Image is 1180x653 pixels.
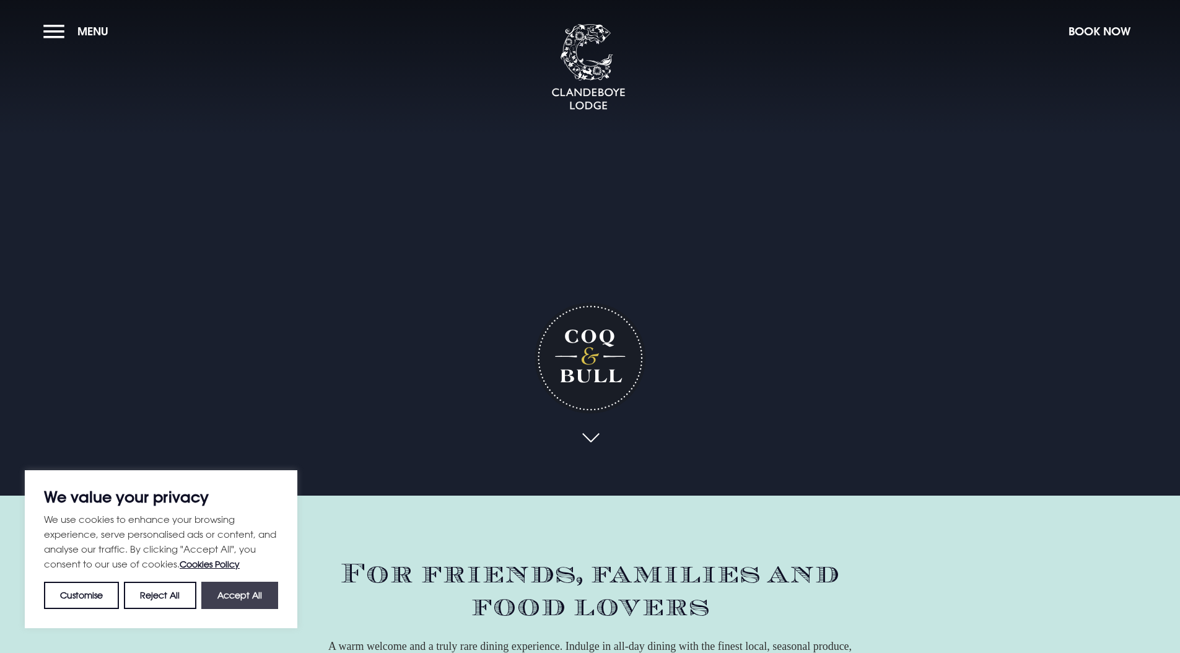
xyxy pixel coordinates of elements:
[201,582,278,609] button: Accept All
[124,582,196,609] button: Reject All
[305,558,875,623] h2: For friends, families and food lovers
[180,559,240,569] a: Cookies Policy
[44,582,119,609] button: Customise
[25,470,297,628] div: We value your privacy
[44,489,278,504] p: We value your privacy
[1062,18,1137,45] button: Book Now
[535,302,645,413] h1: Coq & Bull
[43,18,115,45] button: Menu
[551,24,626,111] img: Clandeboye Lodge
[44,512,278,572] p: We use cookies to enhance your browsing experience, serve personalised ads or content, and analys...
[77,24,108,38] span: Menu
